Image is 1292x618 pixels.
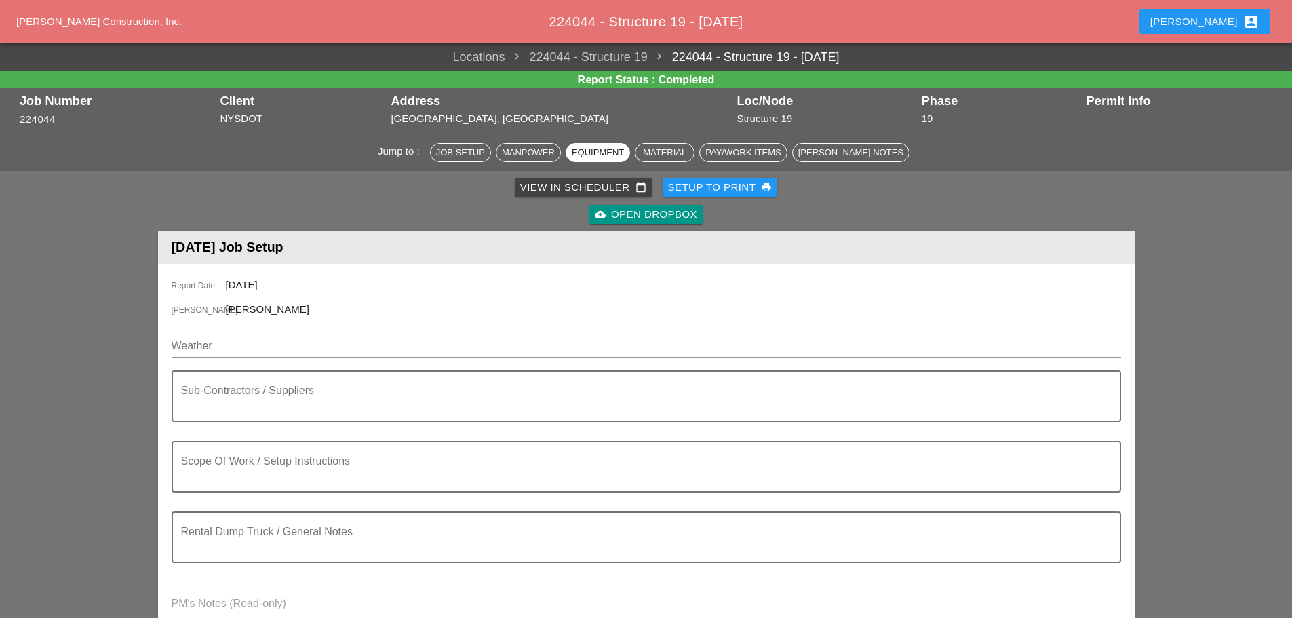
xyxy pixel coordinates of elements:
[922,94,1080,108] div: Phase
[172,304,226,316] span: [PERSON_NAME]
[220,94,385,108] div: Client
[391,94,730,108] div: Address
[20,112,56,128] button: 224044
[595,209,606,220] i: cloud_upload
[1087,111,1272,127] div: -
[566,143,630,162] button: Equipment
[158,231,1135,264] header: [DATE] Job Setup
[520,180,646,195] div: View in Scheduler
[220,111,385,127] div: NYSDOT
[496,143,561,162] button: Manpower
[172,335,1102,357] input: Weather
[761,182,772,193] i: print
[792,143,909,162] button: [PERSON_NAME] Notes
[595,207,697,223] div: Open Dropbox
[181,459,1101,491] textarea: Scope Of Work / Setup Instructions
[641,146,688,159] div: Material
[515,178,652,197] a: View in Scheduler
[589,205,703,224] a: Open Dropbox
[181,529,1101,562] textarea: Rental Dump Truck / General Notes
[172,279,226,292] span: Report Date
[798,146,903,159] div: [PERSON_NAME] Notes
[705,146,781,159] div: Pay/Work Items
[226,303,309,315] span: [PERSON_NAME]
[737,111,914,127] div: Structure 19
[16,16,182,27] a: [PERSON_NAME] Construction, Inc.
[505,48,648,66] span: 224044 - Structure 19
[378,145,425,157] span: Jump to :
[648,48,840,66] a: 224044 - Structure 19 - [DATE]
[663,178,778,197] button: Setup to Print
[1150,14,1259,30] div: [PERSON_NAME]
[549,14,743,29] span: 224044 - Structure 19 - [DATE]
[436,146,485,159] div: Job Setup
[1139,9,1270,34] button: [PERSON_NAME]
[668,180,772,195] div: Setup to Print
[1243,14,1259,30] i: account_box
[922,111,1080,127] div: 19
[391,111,730,127] div: [GEOGRAPHIC_DATA], [GEOGRAPHIC_DATA]
[430,143,491,162] button: Job Setup
[1087,94,1272,108] div: Permit Info
[453,48,505,66] a: Locations
[502,146,555,159] div: Manpower
[20,94,214,108] div: Job Number
[572,146,624,159] div: Equipment
[635,182,646,193] i: calendar_today
[181,388,1101,421] textarea: Sub-Contractors / Suppliers
[226,279,258,290] span: [DATE]
[699,143,787,162] button: Pay/Work Items
[635,143,694,162] button: Material
[737,94,914,108] div: Loc/Node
